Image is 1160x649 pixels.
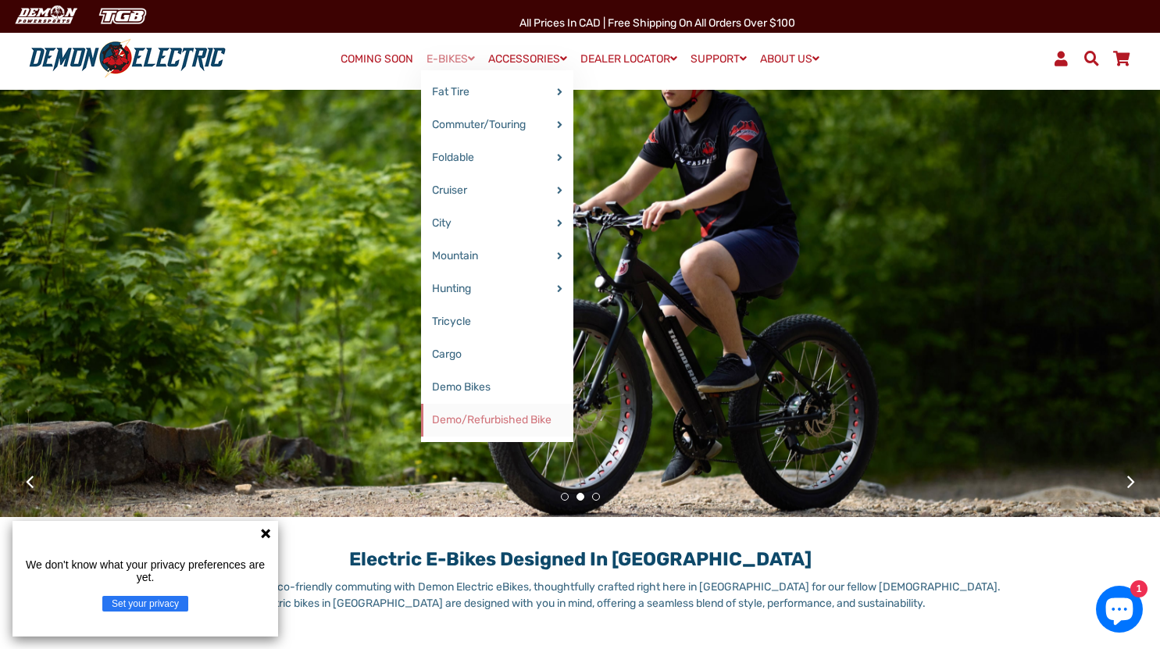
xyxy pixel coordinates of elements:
a: Cruiser [421,174,573,207]
a: Hunting [421,273,573,305]
a: Fat Tire [421,76,573,109]
a: Demo/Refurbished Bike [421,404,573,437]
a: City [421,207,573,240]
p: We don't know what your privacy preferences are yet. [19,558,272,583]
button: Set your privacy [102,596,188,612]
p: Discover the future of eco-friendly commuting with Demon Electric eBikes, thoughtfully crafted ri... [155,579,1006,612]
a: ACCESSORIES [483,48,573,70]
a: ABOUT US [755,48,825,70]
a: SUPPORT [685,48,752,70]
img: Demon Electric [8,3,83,29]
button: 3 of 3 [592,493,600,501]
a: Cargo [421,338,573,371]
a: Commuter/Touring [421,109,573,141]
a: Demo Bikes [421,371,573,404]
a: COMING SOON [335,48,419,70]
button: 2 of 3 [576,493,584,501]
a: Tricycle [421,305,573,338]
h1: Electric E-Bikes Designed in [GEOGRAPHIC_DATA] [155,533,1006,571]
img: TGB Canada [91,3,155,29]
img: Demon Electric logo [23,38,231,79]
inbox-online-store-chat: Shopify online store chat [1091,586,1148,637]
button: 1 of 3 [561,493,569,501]
a: Foldable [421,141,573,174]
span: All Prices in CAD | Free shipping on all orders over $100 [519,16,795,30]
a: Mountain [421,240,573,273]
a: DEALER LOCATOR [575,48,683,70]
a: E-BIKES [421,48,480,70]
